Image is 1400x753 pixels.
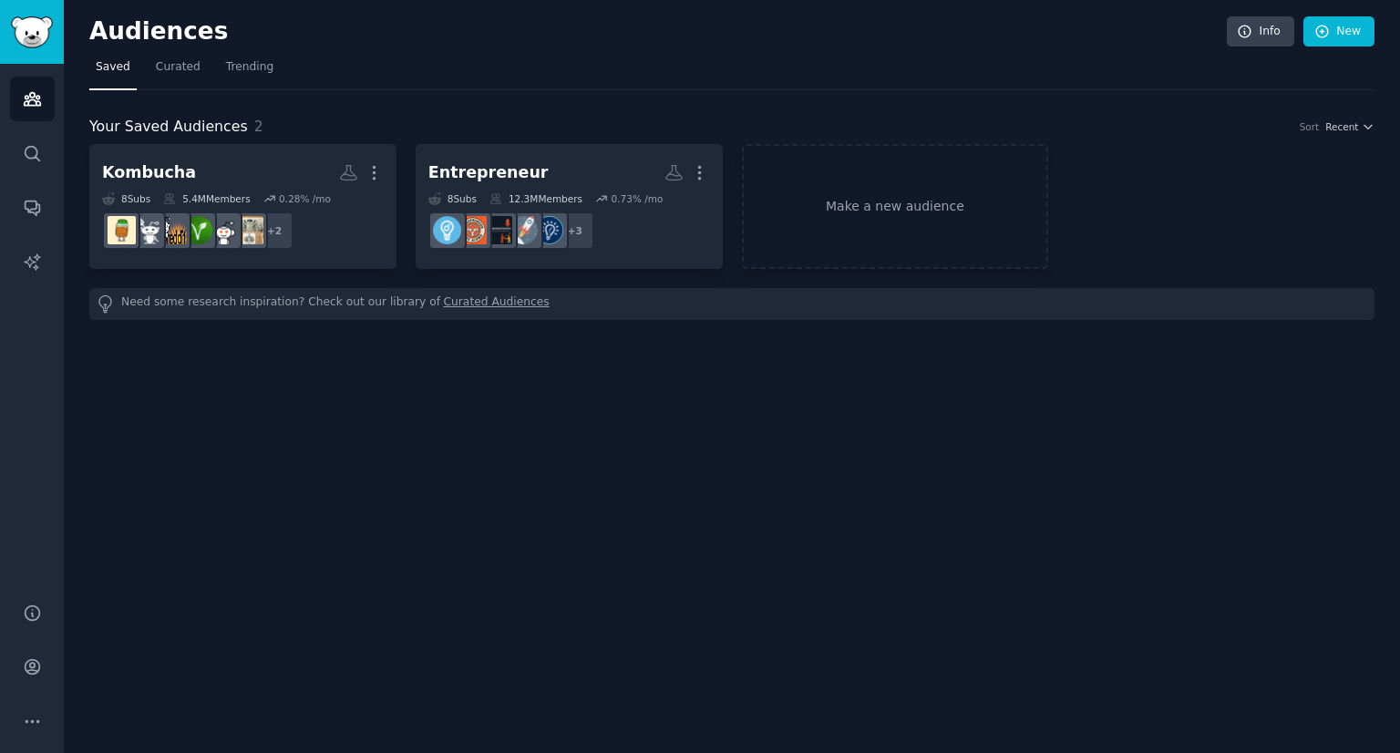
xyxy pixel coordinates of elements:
[220,53,280,90] a: Trending
[444,294,550,314] a: Curated Audiences
[428,161,549,184] div: Entrepreneur
[1303,16,1374,47] a: New
[89,17,1227,46] h2: Audiences
[226,59,273,76] span: Trending
[510,216,538,244] img: startups
[96,59,130,76] span: Saved
[235,216,263,244] img: HomeFermentationHub
[156,59,201,76] span: Curated
[108,216,136,244] img: Kombucha
[89,144,396,269] a: Kombucha8Subs5.4MMembers0.28% /mo+2HomeFermentationHubteaveganstopdrinkingHomebrewingKombucha
[133,216,161,244] img: Homebrewing
[210,216,238,244] img: tea
[255,211,293,250] div: + 2
[89,288,1374,320] div: Need some research inspiration? Check out our library of
[11,16,53,48] img: GummySearch logo
[742,144,1049,269] a: Make a new audience
[254,118,263,135] span: 2
[89,116,248,139] span: Your Saved Audiences
[279,192,331,205] div: 0.28 % /mo
[433,216,461,244] img: Entrepreneur
[89,53,137,90] a: Saved
[484,216,512,244] img: EntrepreneurConnect
[149,53,207,90] a: Curated
[428,192,477,205] div: 8 Sub s
[184,216,212,244] img: vegan
[1325,120,1358,133] span: Recent
[489,192,582,205] div: 12.3M Members
[1300,120,1320,133] div: Sort
[1325,120,1374,133] button: Recent
[458,216,487,244] img: EntrepreneurRideAlong
[163,192,250,205] div: 5.4M Members
[416,144,723,269] a: Entrepreneur8Subs12.3MMembers0.73% /mo+3EntrepreneurshipstartupsEntrepreneurConnectEntrepreneurRi...
[535,216,563,244] img: Entrepreneurship
[556,211,594,250] div: + 3
[159,216,187,244] img: stopdrinking
[612,192,664,205] div: 0.73 % /mo
[102,192,150,205] div: 8 Sub s
[102,161,196,184] div: Kombucha
[1227,16,1294,47] a: Info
